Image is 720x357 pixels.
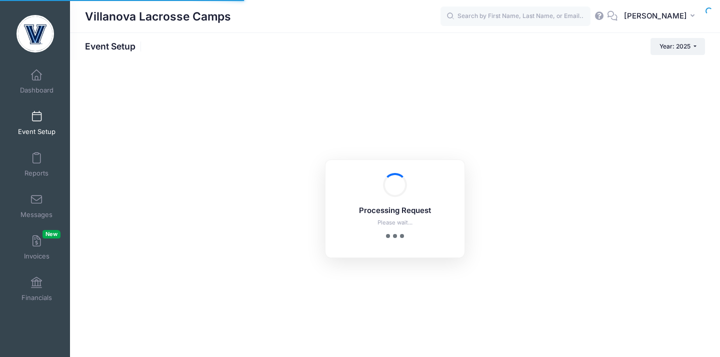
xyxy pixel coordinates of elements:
[624,10,687,21] span: [PERSON_NAME]
[85,5,231,28] h1: Villanova Lacrosse Camps
[16,15,54,52] img: Villanova Lacrosse Camps
[617,5,705,28] button: [PERSON_NAME]
[650,38,705,55] button: Year: 2025
[338,206,451,215] h5: Processing Request
[13,188,60,223] a: Messages
[21,293,52,302] span: Financials
[13,230,60,265] a: InvoicesNew
[24,252,49,260] span: Invoices
[440,6,590,26] input: Search by First Name, Last Name, or Email...
[338,218,451,227] p: Please wait...
[13,147,60,182] a: Reports
[20,210,52,219] span: Messages
[20,86,53,94] span: Dashboard
[13,105,60,140] a: Event Setup
[24,169,48,177] span: Reports
[13,271,60,306] a: Financials
[42,230,60,238] span: New
[13,64,60,99] a: Dashboard
[85,41,144,51] h1: Event Setup
[659,42,690,50] span: Year: 2025
[18,127,55,136] span: Event Setup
